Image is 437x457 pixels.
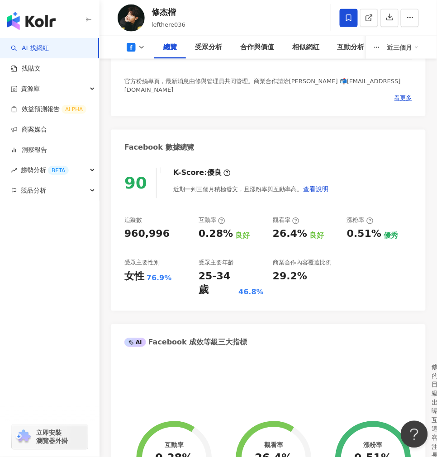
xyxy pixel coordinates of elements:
img: KOL Avatar [118,5,145,32]
a: chrome extension立即安裝 瀏覽器外掛 [12,425,88,449]
div: 受眾分析 [195,42,222,53]
div: 互動率 [165,442,184,449]
div: 互動分析 [337,42,365,53]
a: 效益預測報告ALPHA [11,105,86,114]
a: searchAI 找網紅 [11,44,49,53]
span: 競品分析 [21,180,46,201]
div: 互動率 [199,217,225,225]
span: 官方粉絲專頁，最新消息由修與管理員共同管理。商業合作請洽[PERSON_NAME] 📬[EMAIL_ADDRESS][DOMAIN_NAME] [124,78,401,93]
div: 追蹤數 [124,217,142,225]
div: 46.8% [238,287,264,297]
div: Facebook 數據總覽 [124,143,195,153]
div: 總覽 [163,42,177,53]
div: 修杰楷 [152,6,185,18]
div: 960,996 [124,227,170,241]
div: 觀看率 [264,442,283,449]
img: logo [7,12,56,30]
span: 看更多 [394,94,412,103]
div: 女性 [124,270,144,284]
button: 查看說明 [303,180,329,198]
span: 查看說明 [303,186,328,193]
div: AI [124,338,146,347]
div: 76.9% [147,273,172,283]
div: 優秀 [384,231,398,241]
img: chrome extension [14,430,32,444]
span: rise [11,167,17,174]
div: 合作與價值 [240,42,274,53]
div: K-Score : [173,168,231,178]
div: 漲粉率 [347,217,374,225]
span: 立即安裝 瀏覽器外掛 [36,429,68,445]
div: 0.28% [199,227,233,241]
div: 近三個月 [387,40,419,55]
div: 25-34 歲 [199,270,236,298]
div: 漲粉率 [364,442,383,449]
div: 近期一到三個月積極發文，且漲粉率與互動率高。 [173,180,329,198]
div: 受眾主要年齡 [199,259,234,267]
iframe: Help Scout Beacon - Open [401,421,428,448]
a: 洞察報告 [11,146,47,155]
div: 0.51% [347,227,381,241]
a: 商案媒合 [11,125,47,134]
div: 良好 [235,231,250,241]
div: BETA [48,166,69,175]
span: 資源庫 [21,79,40,99]
div: 29.2% [273,270,307,284]
span: lefthere036 [152,21,185,28]
div: 良好 [309,231,324,241]
div: 26.4% [273,227,307,241]
div: Facebook 成效等級三大指標 [124,338,247,348]
div: 優良 [207,168,222,178]
div: 90 [124,174,147,193]
a: 找貼文 [11,64,41,73]
div: 受眾主要性別 [124,259,160,267]
div: 相似網紅 [292,42,319,53]
span: 趨勢分析 [21,160,69,180]
div: 商業合作內容覆蓋比例 [273,259,332,267]
div: 觀看率 [273,217,299,225]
